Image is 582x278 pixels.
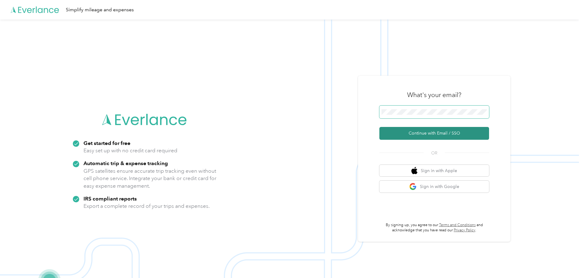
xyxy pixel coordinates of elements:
[83,202,210,210] p: Export a complete record of your trips and expenses.
[407,91,461,99] h3: What's your email?
[66,6,134,14] div: Simplify mileage and expenses
[83,140,130,146] strong: Get started for free
[439,223,476,227] a: Terms and Conditions
[411,167,417,175] img: apple logo
[409,183,417,190] img: google logo
[83,147,177,154] p: Easy set up with no credit card required
[379,127,489,140] button: Continue with Email / SSO
[454,228,475,233] a: Privacy Policy
[83,195,137,202] strong: IRS compliant reports
[83,167,217,190] p: GPS satellites ensure accurate trip tracking even without cell phone service. Integrate your bank...
[379,222,489,233] p: By signing up, you agree to our and acknowledge that you have read our .
[424,150,445,156] span: OR
[83,160,168,166] strong: Automatic trip & expense tracking
[379,181,489,193] button: google logoSign in with Google
[379,165,489,177] button: apple logoSign in with Apple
